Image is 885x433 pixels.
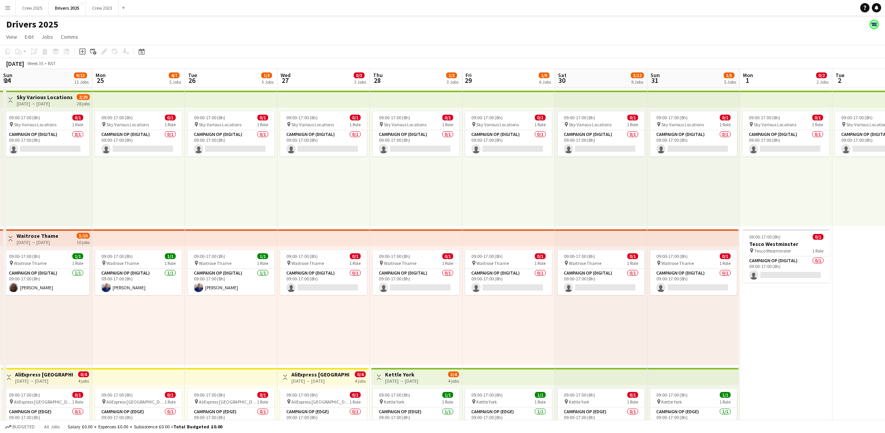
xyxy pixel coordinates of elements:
[465,130,552,156] app-card-role: Campaign Op (Digital)0/109:00-17:00 (8h)
[17,101,73,107] div: [DATE] → [DATE]
[627,399,638,405] span: 1 Role
[72,122,83,127] span: 1 Role
[106,399,164,405] span: AliExpress [GEOGRAPHIC_DATA]
[12,424,35,430] span: Budgeted
[41,33,53,40] span: Jobs
[164,122,176,127] span: 1 Role
[25,33,34,40] span: Edit
[350,253,361,259] span: 0/1
[187,76,197,85] span: 26
[291,378,349,384] div: [DATE] → [DATE]
[354,79,366,85] div: 3 Jobs
[816,72,827,78] span: 0/2
[534,122,546,127] span: 1 Role
[9,392,40,398] span: 09:00-17:00 (8h)
[3,32,20,42] a: View
[373,112,459,156] app-job-card: 09:00-17:00 (8h)0/1 Sky Various Locations1 RoleCampaign Op (Digital)0/109:00-17:00 (8h)
[3,250,89,295] app-job-card: 09:00-17:00 (8h)1/1 Waitrose Thame1 RoleCampaign Op (Digital)1/109:00-17:00 (8h)[PERSON_NAME]
[442,253,453,259] span: 0/1
[355,371,366,377] span: 0/4
[169,72,180,78] span: 4/7
[164,399,176,405] span: 1 Role
[78,371,89,377] span: 0/4
[535,253,546,259] span: 0/1
[173,424,222,430] span: Total Budgeted £0.00
[535,392,546,398] span: 1/1
[539,79,551,85] div: 6 Jobs
[754,122,796,127] span: Sky Various Locations
[86,0,119,15] button: Crew 2023
[95,112,182,156] div: 09:00-17:00 (8h)0/1 Sky Various Locations1 RoleCampaign Op (Digital)0/109:00-17:00 (8h)
[476,399,497,405] span: Kettle York
[280,112,367,156] app-job-card: 09:00-17:00 (8h)0/1 Sky Various Locations1 RoleCampaign Op (Digital)0/109:00-17:00 (8h)
[812,115,823,120] span: 0/1
[379,392,410,398] span: 09:00-17:00 (8h)
[280,250,367,295] div: 09:00-17:00 (8h)0/1 Waitrose Thame1 RoleCampaign Op (Digital)0/109:00-17:00 (8h)
[3,72,12,79] span: Sun
[870,20,879,29] app-user-avatar: Claire Stewart
[43,424,61,430] span: All jobs
[569,122,611,127] span: Sky Various Locations
[72,399,83,405] span: 1 Role
[743,229,830,283] div: 09:00-17:00 (8h)0/1Tesco Westminster Tesco Westminster1 RoleCampaign Op (Digital)0/109:00-17:00 (8h)
[719,122,731,127] span: 1 Role
[17,239,58,245] div: [DATE] → [DATE]
[627,260,638,266] span: 1 Role
[720,392,731,398] span: 1/1
[743,112,829,156] app-job-card: 09:00-17:00 (8h)0/1 Sky Various Locations1 RoleCampaign Op (Digital)0/109:00-17:00 (8h)
[199,122,241,127] span: Sky Various Locations
[286,253,318,259] span: 09:00-17:00 (8h)
[188,250,274,295] app-job-card: 09:00-17:00 (8h)1/1 Waitrose Thame1 RoleCampaign Op (Digital)1/109:00-17:00 (8h)[PERSON_NAME]
[188,130,274,156] app-card-role: Campaign Op (Digital)0/109:00-17:00 (8h)
[72,253,83,259] span: 1/1
[384,122,426,127] span: Sky Various Locations
[465,112,552,156] app-job-card: 09:00-17:00 (8h)0/1 Sky Various Locations1 RoleCampaign Op (Digital)0/109:00-17:00 (8h)
[199,399,257,405] span: AliExpress [GEOGRAPHIC_DATA]
[719,399,731,405] span: 1 Role
[535,115,546,120] span: 0/1
[834,76,844,85] span: 2
[6,19,58,30] h1: Drivers 2025
[742,76,753,85] span: 1
[14,122,56,127] span: Sky Various Locations
[743,72,753,79] span: Mon
[3,269,89,295] app-card-role: Campaign Op (Digital)1/109:00-17:00 (8h)[PERSON_NAME]
[442,260,453,266] span: 1 Role
[22,32,37,42] a: Edit
[835,72,844,79] span: Tue
[661,260,694,266] span: Waitrose Thame
[812,248,823,254] span: 1 Role
[720,253,731,259] span: 0/1
[649,76,660,85] span: 31
[3,112,89,156] div: 09:00-17:00 (8h)0/1 Sky Various Locations1 RoleCampaign Op (Digital)0/109:00-17:00 (8h)
[719,260,731,266] span: 1 Role
[279,76,291,85] span: 27
[749,115,780,120] span: 09:00-17:00 (8h)
[558,250,644,295] app-job-card: 09:00-17:00 (8h)0/1 Waitrose Thame1 RoleCampaign Op (Digital)0/109:00-17:00 (8h)
[373,250,459,295] app-job-card: 09:00-17:00 (8h)0/1 Waitrose Thame1 RoleCampaign Op (Digital)0/109:00-17:00 (8h)
[650,112,737,156] div: 09:00-17:00 (8h)0/1 Sky Various Locations1 RoleCampaign Op (Digital)0/109:00-17:00 (8h)
[385,371,418,378] h3: Kettle York
[465,250,552,295] app-job-card: 09:00-17:00 (8h)0/1 Waitrose Thame1 RoleCampaign Op (Digital)0/109:00-17:00 (8h)
[631,72,644,78] span: 3/12
[95,250,182,295] app-job-card: 09:00-17:00 (8h)1/1 Waitrose Thame1 RoleCampaign Op (Digital)1/109:00-17:00 (8h)[PERSON_NAME]
[14,260,46,266] span: Waitrose Thame
[188,72,197,79] span: Tue
[350,392,361,398] span: 0/1
[257,115,268,120] span: 0/1
[656,392,688,398] span: 09:00-17:00 (8h)
[661,122,704,127] span: Sky Various Locations
[564,115,595,120] span: 09:00-17:00 (8h)
[558,130,644,156] app-card-role: Campaign Op (Digital)0/109:00-17:00 (8h)
[74,72,87,78] span: 9/13
[534,260,546,266] span: 1 Role
[17,232,58,239] h3: Waitrose Thame
[286,392,318,398] span: 09:00-17:00 (8h)
[350,115,361,120] span: 0/1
